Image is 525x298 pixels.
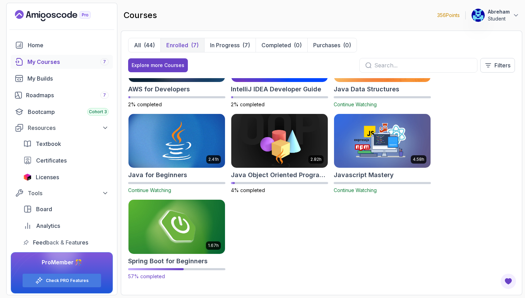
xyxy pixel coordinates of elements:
[334,114,431,194] a: Javascript Mastery card4.58hJavascript MasteryContinue Watching
[231,84,321,94] h2: IntelliJ IDEA Developer Guide
[11,72,113,85] a: builds
[494,61,510,69] p: Filters
[26,91,109,99] div: Roadmaps
[261,41,291,49] p: Completed
[128,38,160,52] button: All(44)
[128,58,188,72] button: Explore more Courses
[231,114,328,194] a: Java Object Oriented Programming card2.82hJava Object Oriented Programming4% completed
[294,41,302,49] div: (0)
[160,38,204,52] button: Enrolled(7)
[128,170,187,180] h2: Java for Beginners
[28,124,109,132] div: Resources
[33,238,88,247] span: Feedback & Features
[231,170,328,180] h2: Java Object Oriented Programming
[310,157,322,162] p: 2.82h
[334,187,377,193] span: Continue Watching
[134,41,141,49] p: All
[128,84,190,94] h2: AWS for Developers
[191,41,199,49] div: (7)
[11,187,113,199] button: Tools
[231,114,328,168] img: Java Object Oriented Programming card
[89,109,107,115] span: Cohort 3
[128,187,171,193] span: Continue Watching
[334,114,431,168] img: Javascript Mastery card
[124,10,157,21] h2: courses
[480,58,515,73] button: Filters
[472,9,485,22] img: user profile image
[128,101,162,107] span: 2% completed
[488,15,510,22] p: Student
[19,235,113,249] a: feedback
[103,92,106,98] span: 7
[488,8,510,15] p: Abreham
[204,38,256,52] button: In Progress(7)
[36,173,59,181] span: Licenses
[28,108,109,116] div: Bootcamp
[413,157,424,162] p: 4.58h
[36,205,52,213] span: Board
[23,174,32,181] img: jetbrains icon
[242,41,250,49] div: (7)
[334,170,394,180] h2: Javascript Mastery
[231,101,265,107] span: 2% completed
[36,140,61,148] span: Textbook
[46,278,89,283] a: Check PRO Features
[28,41,109,49] div: Home
[128,114,225,194] a: Java for Beginners card2.41hJava for BeginnersContinue Watching
[19,170,113,184] a: licenses
[128,114,225,168] img: Java for Beginners card
[166,41,188,49] p: Enrolled
[27,58,109,66] div: My Courses
[307,38,357,52] button: Purchases(0)
[208,243,219,248] p: 1.67h
[471,8,519,22] button: user profile imageAbrehamStudent
[437,12,460,19] p: 356 Points
[11,105,113,119] a: bootcamp
[22,273,101,288] button: Check PRO Features
[334,84,399,94] h2: Java Data Structures
[210,41,240,49] p: In Progress
[126,198,227,255] img: Spring Boot for Beginners card
[128,199,225,280] a: Spring Boot for Beginners card1.67hSpring Boot for Beginners57% completed
[19,219,113,233] a: analytics
[334,101,377,107] span: Continue Watching
[313,41,340,49] p: Purchases
[36,156,67,165] span: Certificates
[36,222,60,230] span: Analytics
[19,137,113,151] a: textbook
[11,55,113,69] a: courses
[231,187,265,193] span: 4% completed
[128,273,165,279] span: 57% completed
[132,62,184,69] div: Explore more Courses
[103,59,106,65] span: 7
[11,88,113,102] a: roadmaps
[11,38,113,52] a: home
[144,41,155,49] div: (44)
[128,256,208,266] h2: Spring Boot for Beginners
[256,38,307,52] button: Completed(0)
[500,273,517,290] button: Open Feedback Button
[343,41,351,49] div: (0)
[28,189,109,197] div: Tools
[19,202,113,216] a: board
[374,61,472,69] input: Search...
[19,154,113,167] a: certificates
[11,122,113,134] button: Resources
[208,157,219,162] p: 2.41h
[15,10,107,21] a: Landing page
[27,74,109,83] div: My Builds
